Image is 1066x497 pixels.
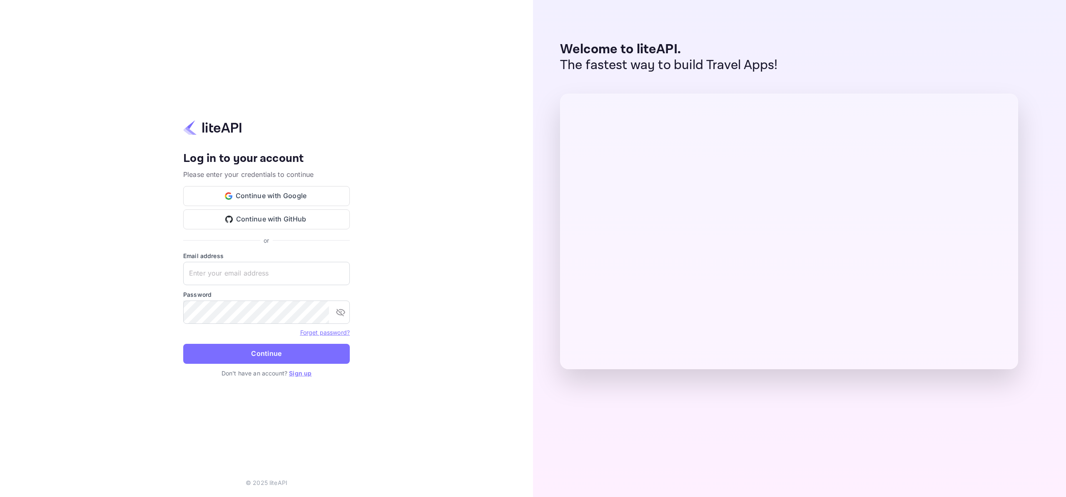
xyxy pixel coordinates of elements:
p: Please enter your credentials to continue [183,169,350,179]
input: Enter your email address [183,262,350,285]
a: Sign up [289,370,311,377]
p: or [264,236,269,245]
img: liteapi [183,119,242,136]
p: Welcome to liteAPI. [560,42,778,57]
label: Email address [183,251,350,260]
button: Continue [183,344,350,364]
a: Forget password? [300,329,350,336]
p: The fastest way to build Travel Apps! [560,57,778,73]
p: Don't have an account? [183,369,350,378]
button: Continue with GitHub [183,209,350,229]
img: liteAPI Dashboard Preview [560,94,1018,369]
button: Continue with Google [183,186,350,206]
h4: Log in to your account [183,152,350,166]
a: Forget password? [300,328,350,336]
label: Password [183,290,350,299]
p: © 2025 liteAPI [246,478,287,487]
button: toggle password visibility [332,304,349,321]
